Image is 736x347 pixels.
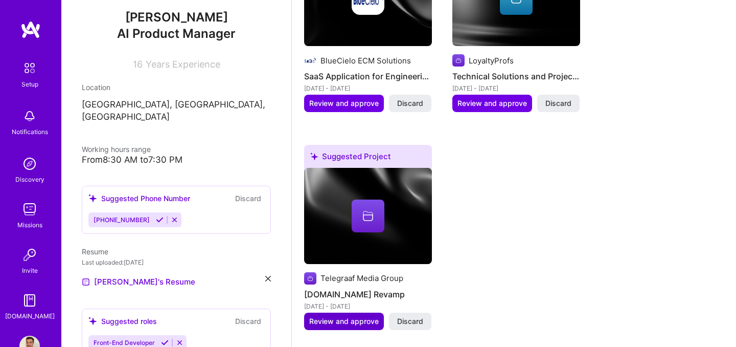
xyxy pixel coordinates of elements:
[452,70,580,83] h4: Technical Solutions and Project Management
[15,174,44,185] div: Discovery
[82,155,271,165] div: From 8:30 AM to 7:30 PM
[88,194,97,203] i: icon SuggestedTeams
[19,290,40,311] img: guide book
[19,245,40,265] img: Invite
[304,313,384,330] button: Review and approve
[21,79,38,90] div: Setup
[82,257,271,268] div: Last uploaded: [DATE]
[82,99,271,123] p: [GEOGRAPHIC_DATA], [GEOGRAPHIC_DATA], [GEOGRAPHIC_DATA]
[82,247,108,256] span: Resume
[309,316,379,327] span: Review and approve
[20,20,41,39] img: logo
[19,106,40,126] img: bell
[469,55,514,66] div: LoyaltyProfs
[304,95,384,112] button: Review and approve
[537,95,580,112] button: Discard
[452,83,580,94] div: [DATE] - [DATE]
[389,313,431,330] button: Discard
[88,193,190,204] div: Suggested Phone Number
[156,216,164,224] i: Accept
[82,145,151,154] span: Working hours range
[88,316,157,327] div: Suggested roles
[5,311,55,321] div: [DOMAIN_NAME]
[19,154,40,174] img: discovery
[176,339,183,346] i: Reject
[452,95,532,112] button: Review and approve
[320,55,411,66] div: BlueCielo ECM Solutions
[545,98,571,109] span: Discard
[232,315,264,327] button: Discard
[82,10,271,25] span: [PERSON_NAME]
[94,216,150,224] span: [PHONE_NUMBER]
[82,276,195,288] a: [PERSON_NAME]'s Resume
[310,153,318,160] i: icon SuggestedTeams
[171,216,178,224] i: Reject
[146,59,220,70] span: Years Experience
[94,339,155,346] span: Front-End Developer
[452,54,465,67] img: Company logo
[320,273,403,284] div: Telegraaf Media Group
[22,265,38,276] div: Invite
[304,168,432,264] img: cover
[17,220,42,230] div: Missions
[19,57,40,79] img: setup
[309,98,379,109] span: Review and approve
[304,54,316,67] img: Company logo
[397,316,423,327] span: Discard
[304,83,432,94] div: [DATE] - [DATE]
[232,192,264,204] button: Discard
[19,199,40,220] img: teamwork
[133,59,143,70] span: 16
[265,276,271,281] i: icon Close
[117,26,236,41] span: AI Product Manager
[88,317,97,326] i: icon SuggestedTeams
[304,272,316,285] img: Company logo
[304,301,432,312] div: [DATE] - [DATE]
[82,278,90,286] img: Resume
[304,70,432,83] h4: SaaS Application for Engineering Documents
[304,288,432,301] h4: [DOMAIN_NAME] Revamp
[397,98,423,109] span: Discard
[82,82,271,93] div: Location
[12,126,48,137] div: Notifications
[161,339,169,346] i: Accept
[389,95,431,112] button: Discard
[457,98,527,109] span: Review and approve
[304,145,432,172] div: Suggested Project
